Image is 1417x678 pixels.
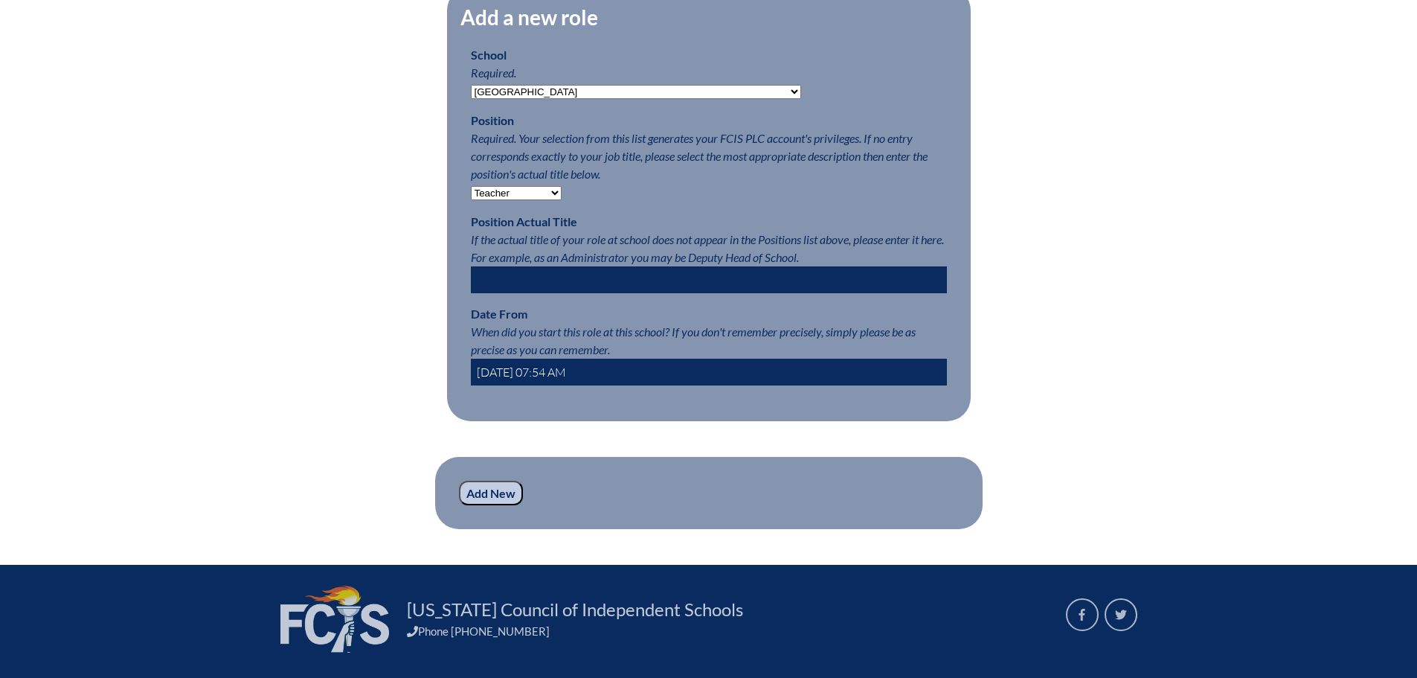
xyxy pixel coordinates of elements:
label: School [471,48,507,62]
label: Position [471,113,514,127]
span: Required. Your selection from this list generates your FCIS PLC account's privileges. If no entry... [471,131,928,181]
span: When did you start this role at this school? If you don't remember precisely, simply please be as... [471,324,916,356]
a: [US_STATE] Council of Independent Schools [401,598,749,621]
div: Phone [PHONE_NUMBER] [407,624,1048,638]
input: Add New [459,481,523,506]
img: FCIS_logo_white [280,586,389,653]
span: Required. [471,65,516,80]
legend: Add a new role [459,4,600,30]
label: Position Actual Title [471,214,577,228]
span: If the actual title of your role at school does not appear in the Positions list above, please en... [471,232,944,264]
label: Date From [471,307,527,321]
